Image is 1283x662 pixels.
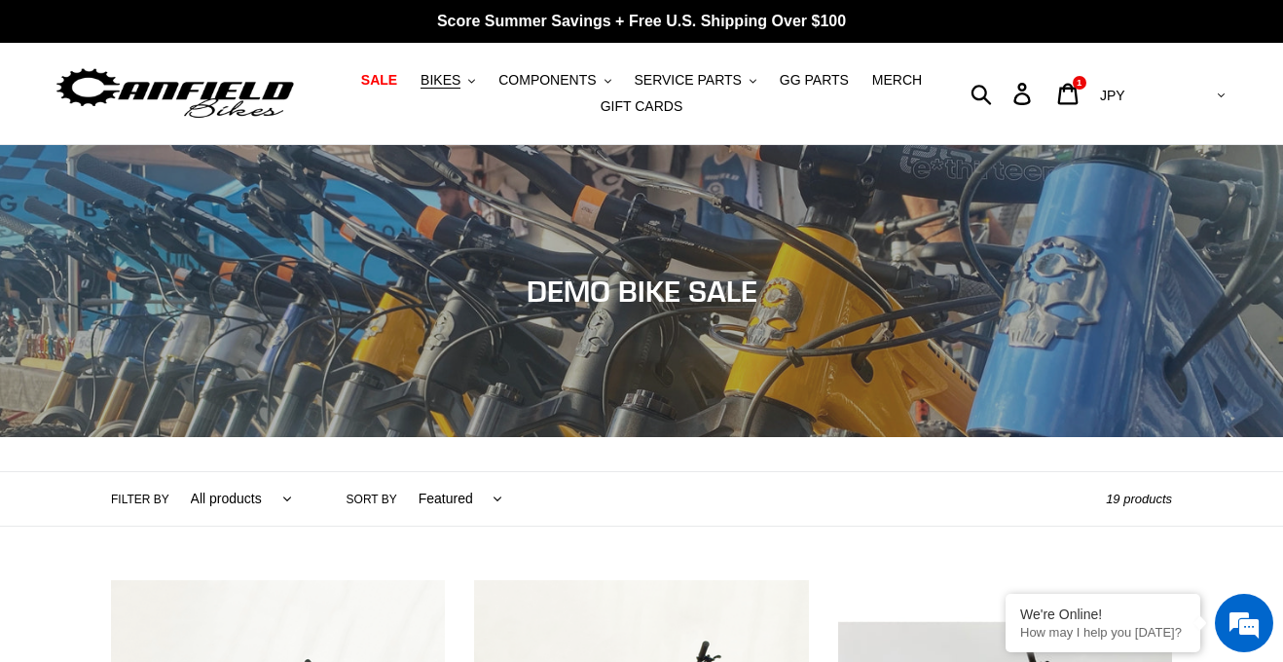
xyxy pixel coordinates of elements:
span: SERVICE PARTS [634,72,741,89]
img: Canfield Bikes [54,63,297,125]
a: 1 [1046,73,1092,115]
span: 1 [1077,78,1081,88]
a: SALE [351,67,407,93]
span: COMPONENTS [498,72,596,89]
label: Sort by [347,491,397,508]
span: 19 products [1106,492,1172,506]
a: GIFT CARDS [591,93,693,120]
span: BIKES [421,72,460,89]
button: COMPONENTS [489,67,620,93]
label: Filter by [111,491,169,508]
span: SALE [361,72,397,89]
p: How may I help you today? [1020,625,1186,640]
a: MERCH [862,67,932,93]
span: GG PARTS [780,72,849,89]
span: MERCH [872,72,922,89]
span: GIFT CARDS [601,98,683,115]
span: DEMO BIKE SALE [527,274,757,309]
a: GG PARTS [770,67,859,93]
button: BIKES [411,67,485,93]
button: SERVICE PARTS [624,67,765,93]
div: We're Online! [1020,607,1186,622]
